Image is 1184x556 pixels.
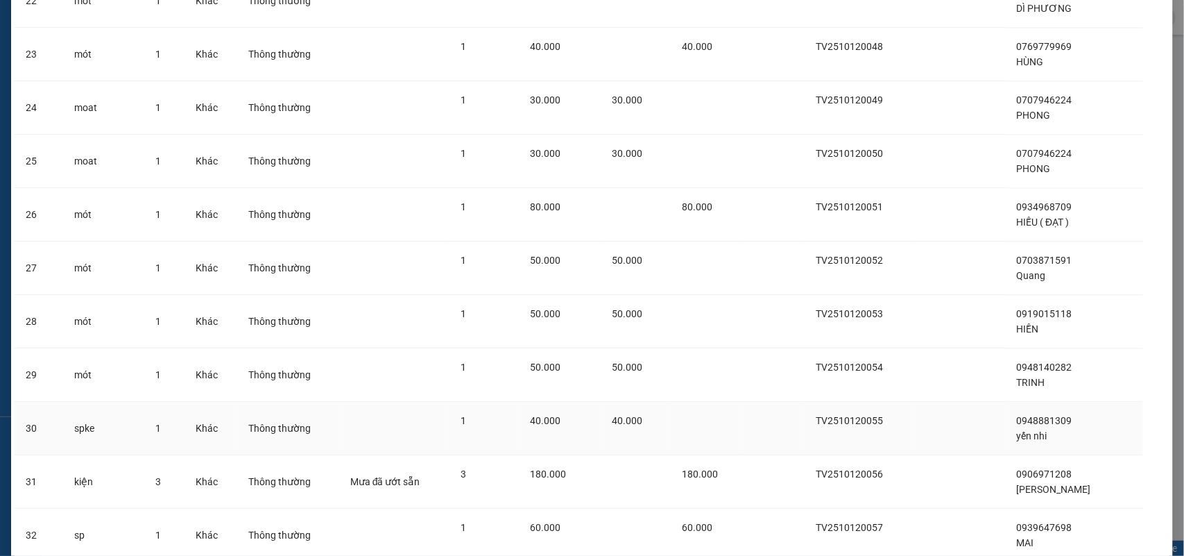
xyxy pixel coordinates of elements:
[238,455,339,509] td: Thông thường
[63,348,145,402] td: mót
[63,455,145,509] td: kiện
[816,308,883,319] span: TV2510120053
[238,28,339,81] td: Thông thường
[461,94,466,106] span: 1
[63,242,145,295] td: mót
[530,201,560,212] span: 80.000
[15,295,63,348] td: 28
[461,362,466,373] span: 1
[155,316,161,327] span: 1
[1017,362,1072,373] span: 0948140282
[15,188,63,242] td: 26
[1017,377,1045,388] span: TRINH
[350,476,420,487] span: Mưa đã ướt sẵn
[816,469,883,480] span: TV2510120056
[682,41,712,52] span: 40.000
[612,415,643,426] span: 40.000
[1017,163,1051,174] span: PHONG
[530,94,560,106] span: 30.000
[185,242,238,295] td: Khác
[612,362,643,373] span: 50.000
[185,348,238,402] td: Khác
[155,49,161,60] span: 1
[612,255,643,266] span: 50.000
[461,41,466,52] span: 1
[185,402,238,455] td: Khác
[15,135,63,188] td: 25
[530,522,560,533] span: 60.000
[530,41,560,52] span: 40.000
[15,81,63,135] td: 24
[185,28,238,81] td: Khác
[63,81,145,135] td: moat
[1017,323,1039,335] span: HIỀN
[155,155,161,167] span: 1
[612,94,643,106] span: 30.000
[1017,110,1051,121] span: PHONG
[238,348,339,402] td: Thông thường
[1017,270,1046,281] span: Quang
[816,362,883,373] span: TV2510120054
[15,402,63,455] td: 30
[238,188,339,242] td: Thông thường
[816,522,883,533] span: TV2510120057
[1017,255,1072,266] span: 0703871591
[530,255,560,266] span: 50.000
[461,469,466,480] span: 3
[1017,3,1072,14] span: DÌ PHƯƠNG
[461,148,466,159] span: 1
[530,469,566,480] span: 180.000
[63,135,145,188] td: moat
[63,188,145,242] td: mót
[63,402,145,455] td: spke
[15,455,63,509] td: 31
[15,242,63,295] td: 27
[530,148,560,159] span: 30.000
[238,81,339,135] td: Thông thường
[612,148,643,159] span: 30.000
[461,255,466,266] span: 1
[1017,308,1072,319] span: 0919015118
[1017,217,1070,228] span: HIẾU ( ĐẠT )
[155,369,161,380] span: 1
[155,530,161,541] span: 1
[238,135,339,188] td: Thông thường
[682,201,712,212] span: 80.000
[63,295,145,348] td: mót
[155,262,161,273] span: 1
[1017,148,1072,159] span: 0707946224
[530,362,560,373] span: 50.000
[185,188,238,242] td: Khác
[238,242,339,295] td: Thông thường
[1017,94,1072,106] span: 0707946224
[155,209,161,220] span: 1
[530,308,560,319] span: 50.000
[816,255,883,266] span: TV2510120052
[816,415,883,426] span: TV2510120055
[155,476,161,487] span: 3
[1017,537,1034,548] span: MAI
[1017,415,1072,426] span: 0948881309
[185,135,238,188] td: Khác
[461,201,466,212] span: 1
[816,148,883,159] span: TV2510120050
[816,94,883,106] span: TV2510120049
[238,295,339,348] td: Thông thường
[1017,56,1044,67] span: HÙNG
[1017,201,1072,212] span: 0934968709
[1017,484,1091,495] span: [PERSON_NAME]
[1017,469,1072,480] span: 0906971208
[15,28,63,81] td: 23
[155,423,161,434] span: 1
[530,415,560,426] span: 40.000
[461,308,466,319] span: 1
[461,522,466,533] span: 1
[1017,430,1047,441] span: yến nhi
[612,308,643,319] span: 50.000
[1017,522,1072,533] span: 0939647698
[1017,41,1072,52] span: 0769779969
[238,402,339,455] td: Thông thường
[155,102,161,113] span: 1
[185,81,238,135] td: Khác
[682,469,718,480] span: 180.000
